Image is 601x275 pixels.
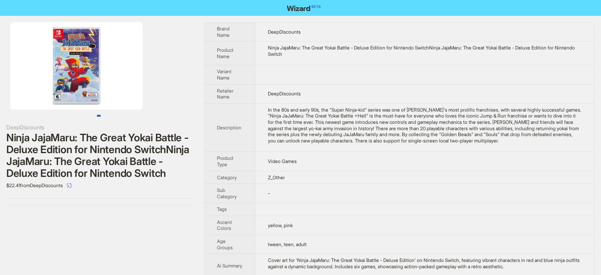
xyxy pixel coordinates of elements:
span: Sub Category [217,187,237,199]
span: Variant Name [217,68,232,81]
div: Ninja JajaMaru: The Great Yokai Battle - Deluxe Edition for Nintendo SwitchNinja JajaMaru: The Gr... [6,132,191,179]
span: yellow, pink [268,222,293,228]
span: Age Groups [217,238,233,250]
button: Go to slide 1 [97,115,101,117]
span: - [268,190,270,196]
span: Product Type [217,155,234,167]
span: select [67,183,72,188]
span: Tags [217,206,227,212]
span: Product Name [217,47,234,59]
span: DeepDiscounts [268,91,301,97]
span: Description [217,125,241,131]
div: Ninja JajaMaru: The Great Yokai Battle - Deluxe Edition for Nintendo SwitchNinja JajaMaru: The Gr... [268,45,582,57]
span: Ai Summary [217,263,242,269]
span: Category [217,174,237,180]
span: DeepDiscounts [268,29,301,35]
span: Video Games [268,158,297,164]
span: Retailer Name [217,88,234,100]
span: Z_Other [268,174,285,180]
div: Cover art for 'Ninja JajaMaru: The Great Yokai Battle - Deluxe Edition' on Nintendo Switch, featu... [268,257,582,269]
span: Brand Name [217,26,230,38]
span: tween, teen, adult [268,241,307,247]
div: DeepDiscounts [6,123,191,132]
div: In the 80s and early 90s, the "Super Ninja-kid" series was one of Jaleco's most prolific franchis... [268,107,582,144]
img: Ninja JajaMaru: The Great Yokai Battle - Deluxe Edition for Nintendo SwitchNinja JajaMaru: The Gr... [10,22,143,110]
div: $22.41 from DeepDiscounts [6,179,191,192]
span: Accent Colors [217,219,232,231]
